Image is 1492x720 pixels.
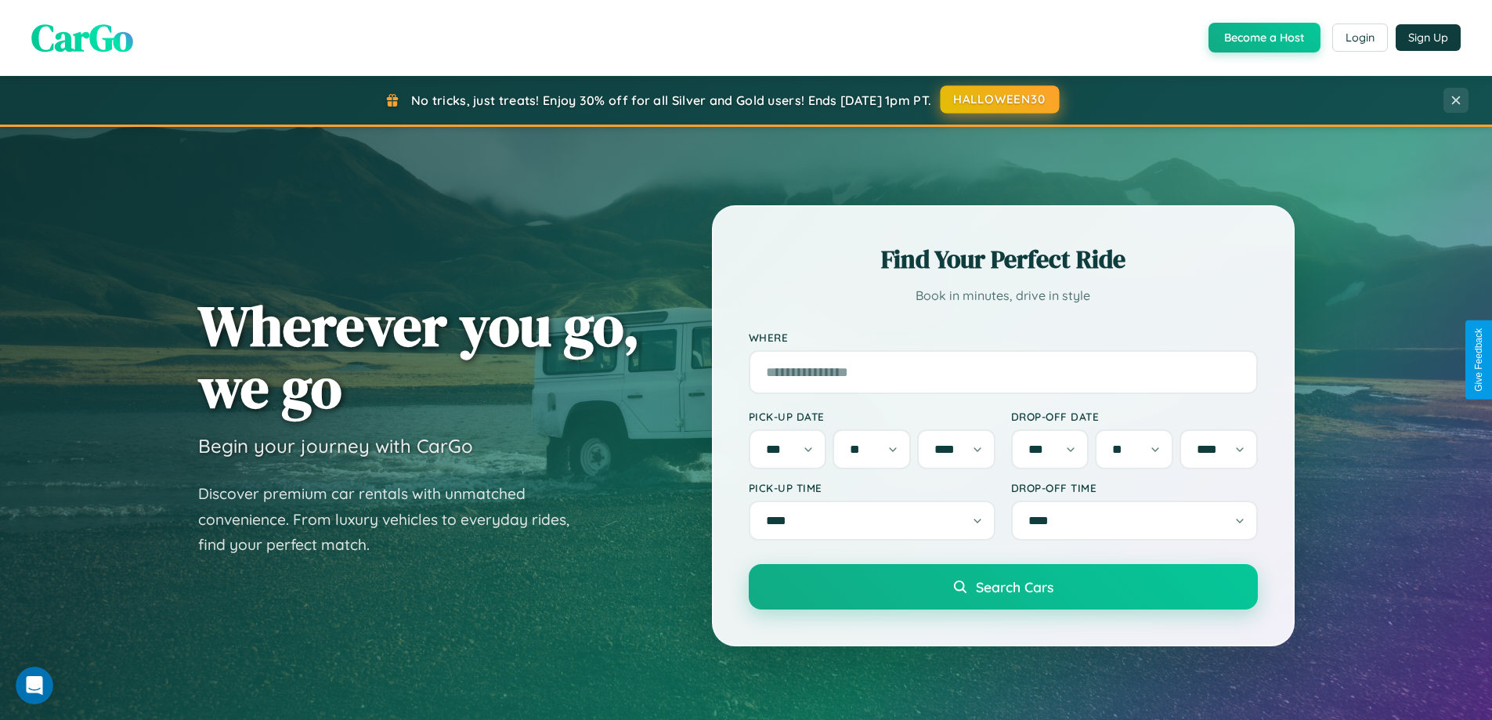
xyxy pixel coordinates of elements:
[1396,24,1461,51] button: Sign Up
[976,578,1053,595] span: Search Cars
[749,481,995,494] label: Pick-up Time
[1332,24,1388,52] button: Login
[198,295,640,418] h1: Wherever you go, we go
[198,481,590,558] p: Discover premium car rentals with unmatched convenience. From luxury vehicles to everyday rides, ...
[749,564,1258,610] button: Search Cars
[198,434,473,458] h3: Begin your journey with CarGo
[749,242,1258,277] h2: Find Your Perfect Ride
[749,284,1258,307] p: Book in minutes, drive in style
[411,92,931,108] span: No tricks, just treats! Enjoy 30% off for all Silver and Gold users! Ends [DATE] 1pm PT.
[31,12,133,63] span: CarGo
[1473,328,1484,392] div: Give Feedback
[1011,410,1258,423] label: Drop-off Date
[1208,23,1320,52] button: Become a Host
[16,667,53,704] iframe: Intercom live chat
[749,410,995,423] label: Pick-up Date
[941,85,1060,114] button: HALLOWEEN30
[1011,481,1258,494] label: Drop-off Time
[749,331,1258,344] label: Where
